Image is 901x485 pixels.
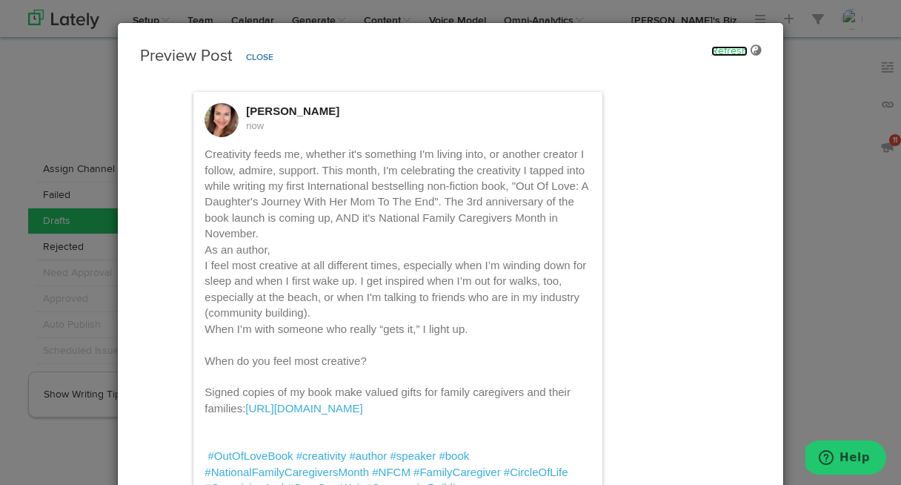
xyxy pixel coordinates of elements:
[205,119,591,133] span: now
[439,449,469,462] a: #book
[296,449,347,462] a: #creativity
[208,449,293,462] a: #OutOfLoveBook
[413,466,501,478] a: #FamilyCaregiver
[140,45,761,70] h3: Preview Post
[205,103,239,137] img: 1715701749963
[236,47,283,70] button: Close
[711,46,748,56] a: Refresh
[372,466,410,478] a: #NFCM
[805,441,886,478] iframe: Opens a widget where you can find more information
[504,466,568,478] a: #CircleOfLife
[245,402,362,415] a: [URL][DOMAIN_NAME]
[246,105,339,117] span: [PERSON_NAME]
[390,449,436,462] a: #speaker
[205,466,369,478] a: #NationalFamilyCaregiversMonth
[349,449,387,462] a: #author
